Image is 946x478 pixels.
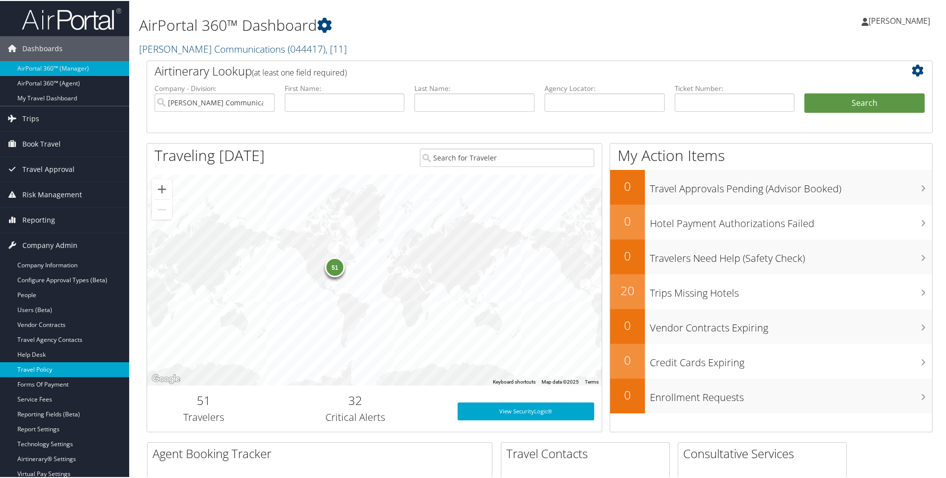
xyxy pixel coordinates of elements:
[150,372,182,385] img: Google
[862,5,940,35] a: [PERSON_NAME]
[610,351,645,368] h2: 0
[155,391,253,408] h2: 51
[650,211,932,230] h3: Hotel Payment Authorizations Failed
[610,386,645,402] h2: 0
[139,41,347,55] a: [PERSON_NAME] Communications
[650,350,932,369] h3: Credit Cards Expiring
[610,239,932,273] a: 0Travelers Need Help (Safety Check)
[22,105,39,130] span: Trips
[610,246,645,263] h2: 0
[152,178,172,198] button: Zoom in
[153,444,492,461] h2: Agent Booking Tracker
[650,385,932,403] h3: Enrollment Requests
[268,391,443,408] h2: 32
[22,131,61,156] span: Book Travel
[288,41,325,55] span: ( 044417 )
[493,378,536,385] button: Keyboard shortcuts
[868,14,930,25] span: [PERSON_NAME]
[610,343,932,378] a: 0Credit Cards Expiring
[458,401,594,419] a: View SecurityLogic®
[420,148,594,166] input: Search for Traveler
[155,144,265,165] h1: Traveling [DATE]
[610,204,932,239] a: 0Hotel Payment Authorizations Failed
[650,280,932,299] h3: Trips Missing Hotels
[650,315,932,334] h3: Vendor Contracts Expiring
[155,82,275,92] label: Company - Division:
[22,232,78,257] span: Company Admin
[22,156,75,181] span: Travel Approval
[152,199,172,219] button: Zoom out
[155,409,253,423] h3: Travelers
[650,245,932,264] h3: Travelers Need Help (Safety Check)
[150,372,182,385] a: Open this area in Google Maps (opens a new window)
[325,256,345,276] div: 51
[610,316,645,333] h2: 0
[414,82,535,92] label: Last Name:
[139,14,673,35] h1: AirPortal 360™ Dashboard
[683,444,846,461] h2: Consultative Services
[252,66,347,77] span: (at least one field required)
[22,207,55,232] span: Reporting
[22,6,121,30] img: airportal-logo.png
[610,281,645,298] h2: 20
[804,92,925,112] button: Search
[610,273,932,308] a: 20Trips Missing Hotels
[506,444,669,461] h2: Travel Contacts
[542,378,579,384] span: Map data ©2025
[545,82,665,92] label: Agency Locator:
[610,212,645,229] h2: 0
[22,35,63,60] span: Dashboards
[585,378,599,384] a: Terms (opens in new tab)
[610,308,932,343] a: 0Vendor Contracts Expiring
[325,41,347,55] span: , [ 11 ]
[22,181,82,206] span: Risk Management
[610,144,932,165] h1: My Action Items
[610,378,932,412] a: 0Enrollment Requests
[650,176,932,195] h3: Travel Approvals Pending (Advisor Booked)
[268,409,443,423] h3: Critical Alerts
[155,62,859,79] h2: Airtinerary Lookup
[285,82,405,92] label: First Name:
[610,169,932,204] a: 0Travel Approvals Pending (Advisor Booked)
[675,82,795,92] label: Ticket Number:
[610,177,645,194] h2: 0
